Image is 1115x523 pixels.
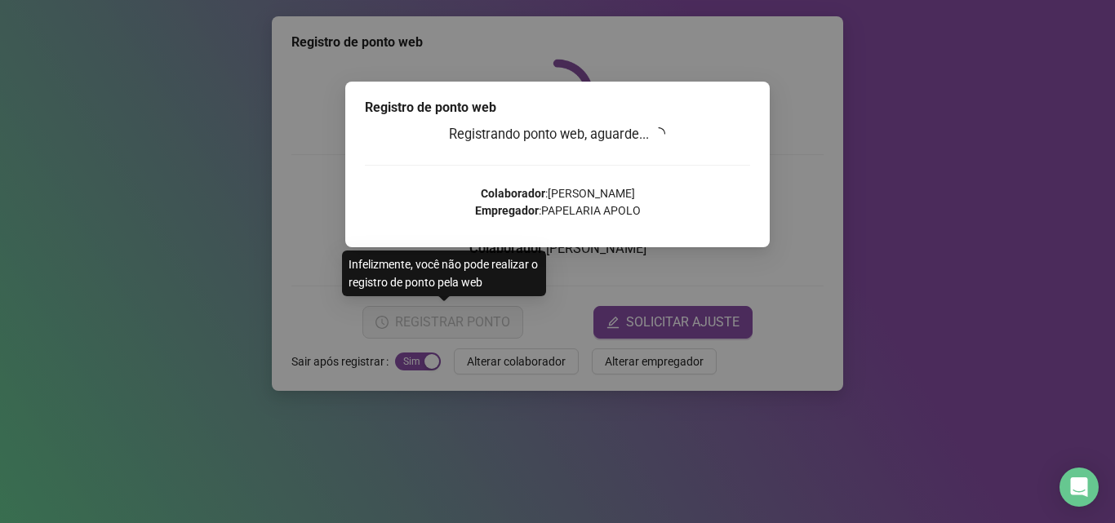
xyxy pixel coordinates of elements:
[365,98,750,117] div: Registro de ponto web
[365,185,750,219] p: : [PERSON_NAME] : PAPELARIA APOLO
[481,187,545,200] strong: Colaborador
[365,124,750,145] h3: Registrando ponto web, aguarde...
[652,127,665,140] span: loading
[475,204,539,217] strong: Empregador
[1059,468,1099,507] div: Open Intercom Messenger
